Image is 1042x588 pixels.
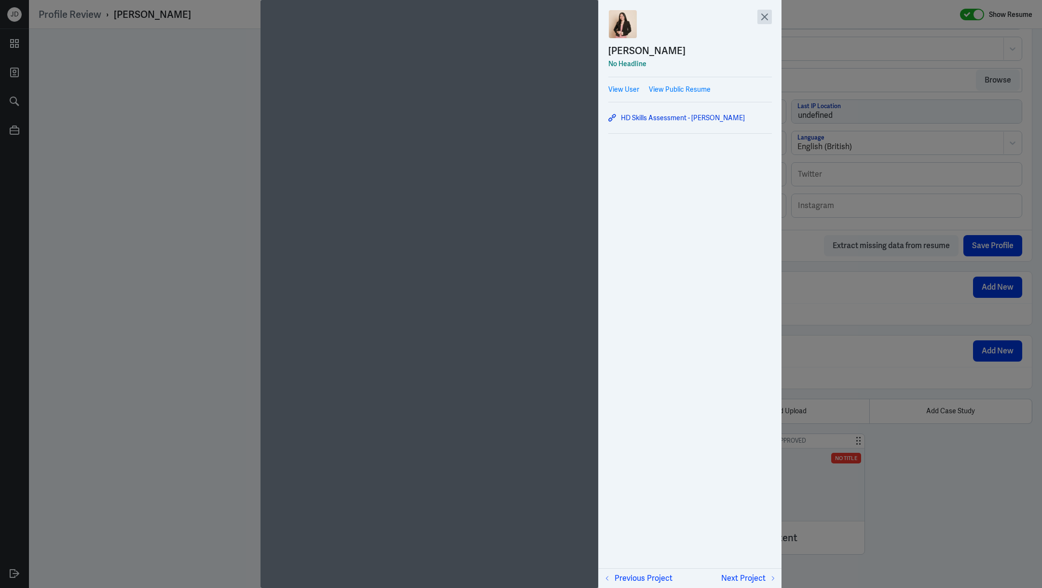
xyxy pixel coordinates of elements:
[603,573,672,584] button: Previous Project
[649,84,711,95] a: View Public Resume
[608,58,772,70] div: No Headline
[608,10,637,39] img: Sharlene Calderon
[608,43,686,58] div: [PERSON_NAME]
[608,112,772,124] a: HD Skills Assessment - [PERSON_NAME]
[721,573,778,584] button: Next Project
[608,43,772,58] a: [PERSON_NAME]
[608,84,639,95] a: View User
